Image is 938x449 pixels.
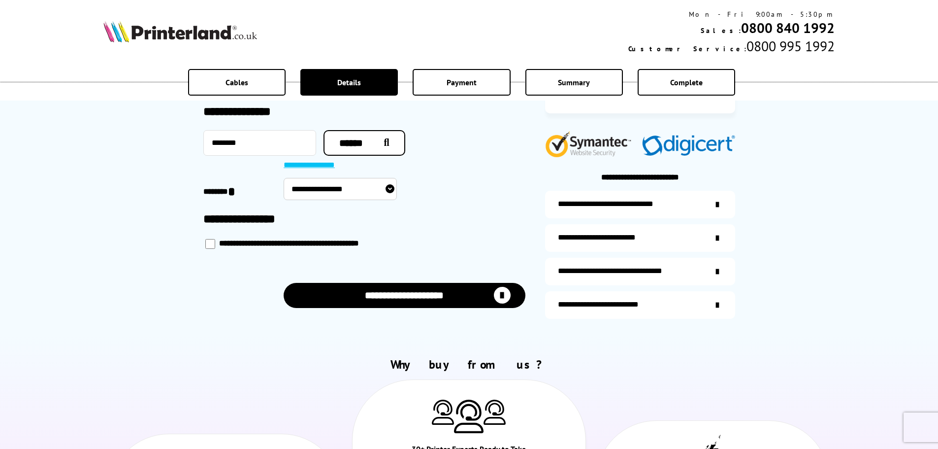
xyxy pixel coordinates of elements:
[545,224,735,252] a: items-arrive
[432,400,454,425] img: Printer Experts
[746,37,835,55] span: 0800 995 1992
[226,77,248,87] span: Cables
[103,357,835,372] h2: Why buy from us?
[545,291,735,319] a: secure-website
[447,77,477,87] span: Payment
[670,77,703,87] span: Complete
[454,400,484,434] img: Printer Experts
[484,400,506,425] img: Printer Experts
[103,21,257,42] img: Printerland Logo
[545,191,735,218] a: additional-ink
[558,77,590,87] span: Summary
[741,19,835,37] a: 0800 840 1992
[337,77,361,87] span: Details
[545,258,735,285] a: additional-cables
[701,26,741,35] span: Sales:
[628,44,746,53] span: Customer Service:
[628,10,835,19] div: Mon - Fri 9:00am - 5:30pm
